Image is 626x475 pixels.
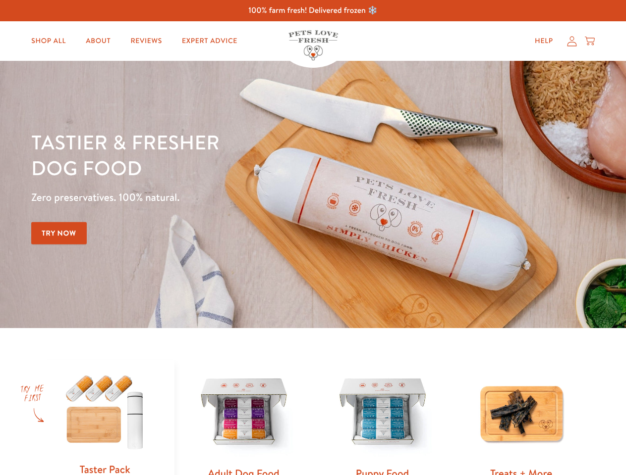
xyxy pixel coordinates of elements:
h1: Tastier & fresher dog food [31,129,407,181]
a: Shop All [23,31,74,51]
a: About [78,31,118,51]
a: Reviews [122,31,170,51]
img: Pets Love Fresh [288,30,338,60]
a: Help [527,31,561,51]
a: Try Now [31,222,87,244]
a: Expert Advice [174,31,245,51]
p: Zero preservatives. 100% natural. [31,189,407,206]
